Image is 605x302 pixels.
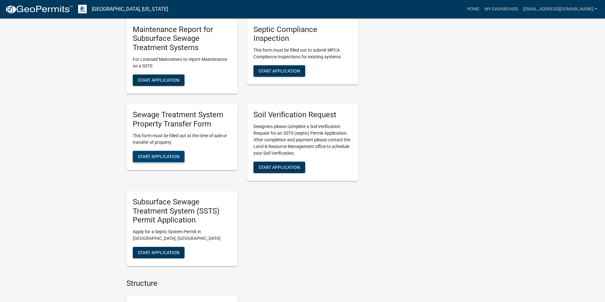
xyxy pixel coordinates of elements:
[133,56,231,69] p: For Licensed Maintainers to report Maintenance on a SSTS
[133,25,231,52] h5: Maintenance Report for Subsurface Sewage Treatment Systems
[253,25,352,43] h5: Septic Compliance Inspection
[253,162,305,173] button: Start Application
[78,5,87,13] img: Otter Tail County, Minnesota
[521,3,600,15] a: [EMAIL_ADDRESS][DOMAIN_NAME]
[133,110,231,129] h5: Sewage Treatment System Property Transfer Form
[126,279,358,288] h4: Structure
[138,250,179,255] span: Start Application
[138,78,179,83] span: Start Application
[138,154,179,159] span: Start Application
[133,132,231,146] p: This form must be filled out at the time of sale or transfer of property
[92,4,168,15] a: [GEOGRAPHIC_DATA], [US_STATE]
[259,164,300,170] span: Start Application
[133,151,185,162] button: Start Application
[133,74,185,86] button: Start Application
[482,3,521,15] a: My Dashboard
[133,228,231,242] p: Apply for a Septic System Permit in [GEOGRAPHIC_DATA], [GEOGRAPHIC_DATA]
[259,68,300,74] span: Start Application
[253,47,352,60] p: This form must be filled out to submit MPCA Compliance Inspections for existing systems
[253,110,352,119] h5: Soil Verification Request
[464,3,482,15] a: Home
[253,65,305,77] button: Start Application
[133,197,231,225] h5: Subsurface Sewage Treatment System (SSTS) Permit Application
[133,247,185,258] button: Start Application
[253,123,352,157] p: Designers please complete a Soil Verification Request for an SSTS (septic) Permit Application. Af...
